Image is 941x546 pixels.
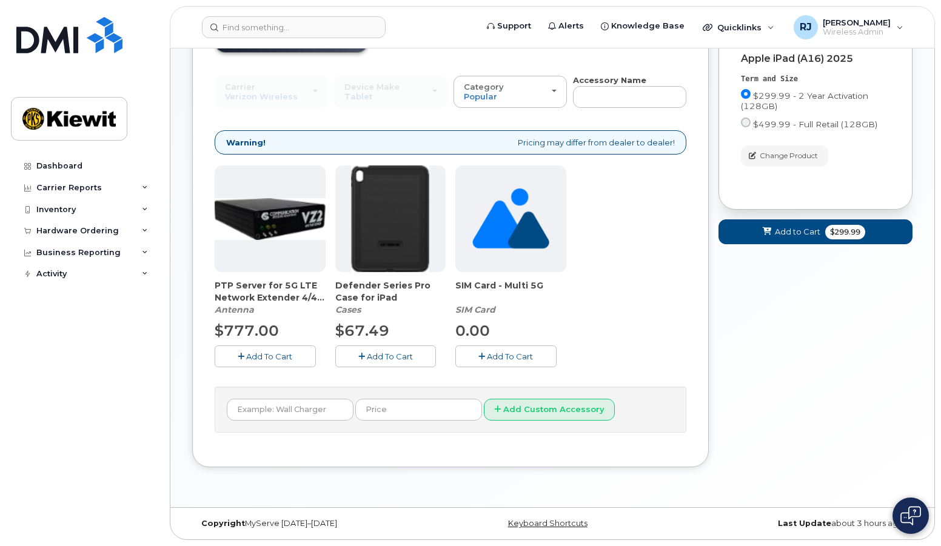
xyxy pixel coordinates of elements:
[478,14,540,38] a: Support
[335,279,446,304] span: Defender Series Pro Case for iPad
[455,279,566,316] div: SIM Card - Multi 5G
[611,20,685,32] span: Knowledge Base
[823,27,891,37] span: Wireless Admin
[454,76,567,107] button: Category Popular
[778,519,831,528] strong: Last Update
[201,519,245,528] strong: Copyright
[592,14,693,38] a: Knowledge Base
[335,322,389,339] span: $67.49
[800,20,812,35] span: RJ
[215,198,326,241] img: Casa_Sysem.png
[351,165,429,272] img: defenderipad10thgen.png
[215,345,316,367] button: Add To Cart
[694,15,783,39] div: Quicklinks
[335,345,437,367] button: Add To Cart
[741,91,868,111] span: $299.99 - 2 Year Activation (128GB)
[455,345,557,367] button: Add To Cart
[717,22,762,32] span: Quicklinks
[497,20,531,32] span: Support
[215,279,326,304] span: PTP Server for 5G LTE Network Extender 4/4G LTE Network Extender 3
[215,130,686,155] div: Pricing may differ from dealer to dealer!
[741,89,751,99] input: $299.99 - 2 Year Activation (128GB)
[192,519,432,528] div: MyServe [DATE]–[DATE]
[741,145,828,167] button: Change Product
[672,519,913,528] div: about 3 hours ago
[472,165,549,272] img: no_image_found-2caef05468ed5679b831cfe6fc140e25e0c280774317ffc20a367ab7fd17291e.png
[718,219,913,244] button: Add to Cart $299.99
[215,279,326,316] div: PTP Server for 5G LTE Network Extender 4/4G LTE Network Extender 3
[246,351,292,361] span: Add To Cart
[455,279,566,304] span: SIM Card - Multi 5G
[900,506,921,525] img: Open chat
[355,399,482,421] input: Price
[367,351,413,361] span: Add To Cart
[540,14,592,38] a: Alerts
[785,15,912,39] div: RussellB Jones
[753,119,877,129] span: $499.99 - Full Retail (128GB)
[823,18,891,27] span: [PERSON_NAME]
[825,225,865,239] span: $299.99
[464,82,504,92] span: Category
[215,322,279,339] span: $777.00
[741,74,890,84] div: Term and Size
[484,399,615,421] button: Add Custom Accessory
[741,53,890,64] div: Apple iPad (A16) 2025
[573,75,646,85] strong: Accessory Name
[215,304,254,315] em: Antenna
[335,279,446,316] div: Defender Series Pro Case for iPad
[558,20,584,32] span: Alerts
[226,137,266,148] strong: Warning!
[464,92,497,101] span: Popular
[455,322,490,339] span: 0.00
[760,150,818,161] span: Change Product
[775,226,820,238] span: Add to Cart
[202,16,386,38] input: Find something...
[741,118,751,127] input: $499.99 - Full Retail (128GB)
[335,304,361,315] em: Cases
[487,351,533,361] span: Add To Cart
[508,519,588,528] a: Keyboard Shortcuts
[455,304,495,315] em: SIM Card
[227,399,353,421] input: Example: Wall Charger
